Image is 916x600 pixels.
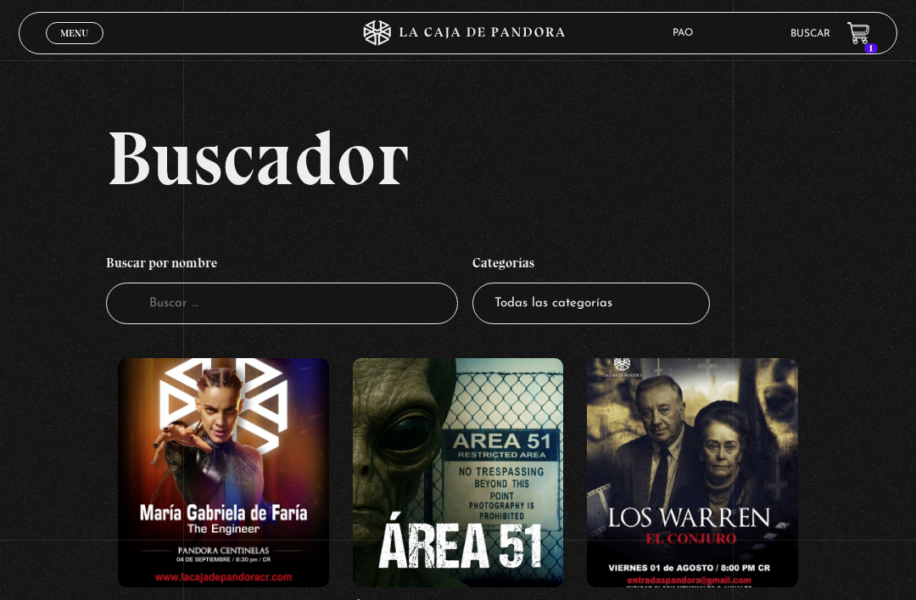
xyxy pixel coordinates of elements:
h4: Categorías [472,247,710,283]
span: Cerrar [55,42,95,54]
h2: Buscador [106,120,897,196]
span: Pao [664,28,710,38]
a: 1 [847,22,870,45]
span: Menu [60,28,88,38]
h4: Buscar por nombre [106,247,458,283]
a: Buscar [790,29,830,39]
span: 1 [864,43,878,53]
